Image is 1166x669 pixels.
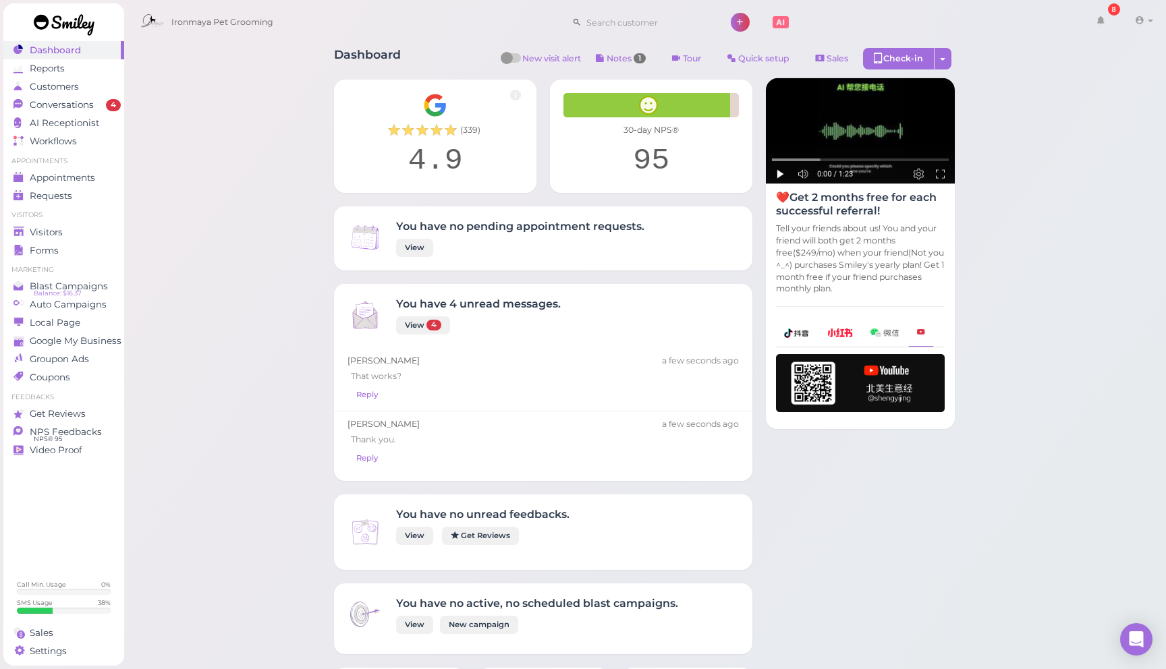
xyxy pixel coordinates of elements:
[563,143,739,179] div: 95
[348,220,383,255] img: Inbox
[348,297,383,332] img: Inbox
[396,508,570,521] h4: You have no unread feedbacks.
[30,335,121,347] span: Google My Business
[348,418,739,430] div: [PERSON_NAME]
[582,11,713,33] input: Search customer
[348,355,739,367] div: [PERSON_NAME]
[3,624,124,642] a: Sales
[3,295,124,314] a: Auto Campaigns
[804,48,860,69] a: Sales
[348,143,523,179] div: 4.9
[3,332,124,350] a: Google My Business
[30,99,94,111] span: Conversations
[106,99,121,111] span: 4
[870,328,899,337] img: wechat-a99521bb4f7854bbf8f190d1356e2cdb.png
[3,96,124,114] a: Conversations 4
[17,598,53,607] div: SMS Usage
[460,124,480,136] span: ( 339 )
[3,265,124,274] li: Marketing
[3,642,124,660] a: Settings
[776,191,945,216] h4: ❤️Get 2 months free for each successful referral!
[3,314,124,332] a: Local Page
[348,367,739,386] div: That works?
[1108,3,1120,16] div: 8
[348,386,387,404] a: Reply
[30,81,79,92] span: Customers
[563,124,739,136] div: 30-day NPS®
[396,316,450,334] a: View 4
[30,353,89,365] span: Groupon Ads
[442,527,519,545] a: Get Reviews
[396,527,433,545] a: View
[423,93,447,117] img: Google__G__Logo-edd0e34f60d7ca4a2f4ece79cff21ae3.svg
[766,78,955,184] img: AI receptionist
[827,328,853,337] img: xhs-786d23addd57f6a2be217d5a65f4ab6b.png
[3,41,124,59] a: Dashboard
[3,59,124,78] a: Reports
[634,53,646,63] span: 1
[348,597,383,632] img: Inbox
[3,223,124,241] a: Visitors
[3,241,124,260] a: Forms
[3,132,124,150] a: Workflows
[30,444,82,456] span: Video Proof
[3,350,124,368] a: Groupon Ads
[30,281,108,292] span: Blast Campaigns
[584,48,657,69] button: Notes 1
[426,320,441,330] span: 4
[776,223,945,295] p: Tell your friends about us! You and your friend will both get 2 months free($249/mo) when your fr...
[30,627,53,639] span: Sales
[3,277,124,295] a: Blast Campaigns Balance: $16.37
[30,645,67,657] span: Settings
[17,580,66,589] div: Call Min. Usage
[30,245,59,256] span: Forms
[3,78,124,96] a: Customers
[348,515,383,550] img: Inbox
[522,53,581,73] span: New visit alert
[396,597,678,610] h4: You have no active, no scheduled blast campaigns.
[784,328,810,338] img: douyin-2727e60b7b0d5d1bbe969c21619e8014.png
[3,156,124,166] li: Appointments
[30,63,65,74] span: Reports
[661,48,713,69] a: Tour
[334,48,401,73] h1: Dashboard
[396,239,433,257] a: View
[396,297,561,310] h4: You have 4 unread messages.
[30,172,95,183] span: Appointments
[3,392,124,402] li: Feedbacks
[30,317,80,328] span: Local Page
[348,430,739,449] div: Thank you.
[98,598,111,607] div: 38 %
[3,405,124,423] a: Get Reviews
[30,117,99,129] span: AI Receptionist
[30,299,107,310] span: Auto Campaigns
[827,53,848,63] span: Sales
[3,210,124,220] li: Visitors
[3,368,124,386] a: Coupons
[101,580,111,589] div: 0 %
[30,45,81,56] span: Dashboard
[30,227,63,238] span: Visitors
[34,288,82,299] span: Balance: $16.37
[396,616,433,634] a: View
[30,426,102,438] span: NPS Feedbacks
[348,449,387,467] a: Reply
[30,372,70,383] span: Coupons
[662,355,739,367] div: 08/13 12:15pm
[1120,623,1153,656] div: Open Intercom Messenger
[3,114,124,132] a: AI Receptionist
[3,423,124,441] a: NPS Feedbacks NPS® 95
[3,441,124,459] a: Video Proof
[30,190,72,202] span: Requests
[776,354,945,412] img: youtube-h-92280983ece59b2848f85fc261e8ffad.png
[30,136,77,147] span: Workflows
[171,3,273,41] span: Ironmaya Pet Grooming
[34,434,62,444] span: NPS® 95
[3,169,124,187] a: Appointments
[716,48,801,69] a: Quick setup
[396,220,644,233] h4: You have no pending appointment requests.
[863,48,935,69] div: Check-in
[662,418,739,430] div: 08/13 12:18pm
[3,187,124,205] a: Requests
[440,616,518,634] a: New campaign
